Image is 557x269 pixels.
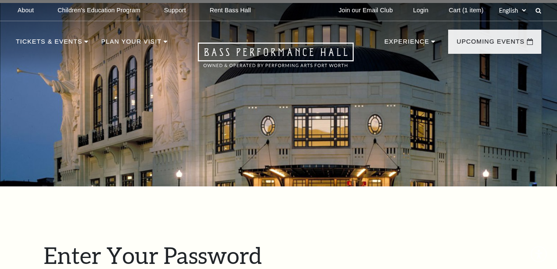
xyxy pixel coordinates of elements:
p: Plan Your Visit [101,36,161,52]
p: Rent Bass Hall [210,7,251,14]
p: Tickets & Events [16,36,83,52]
p: Children's Education Program [58,7,140,14]
p: About [18,7,34,14]
span: Enter Your Password [44,241,262,269]
p: Support [164,7,186,14]
select: Select: [497,6,527,14]
p: Upcoming Events [457,36,525,52]
p: Experience [384,36,429,52]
